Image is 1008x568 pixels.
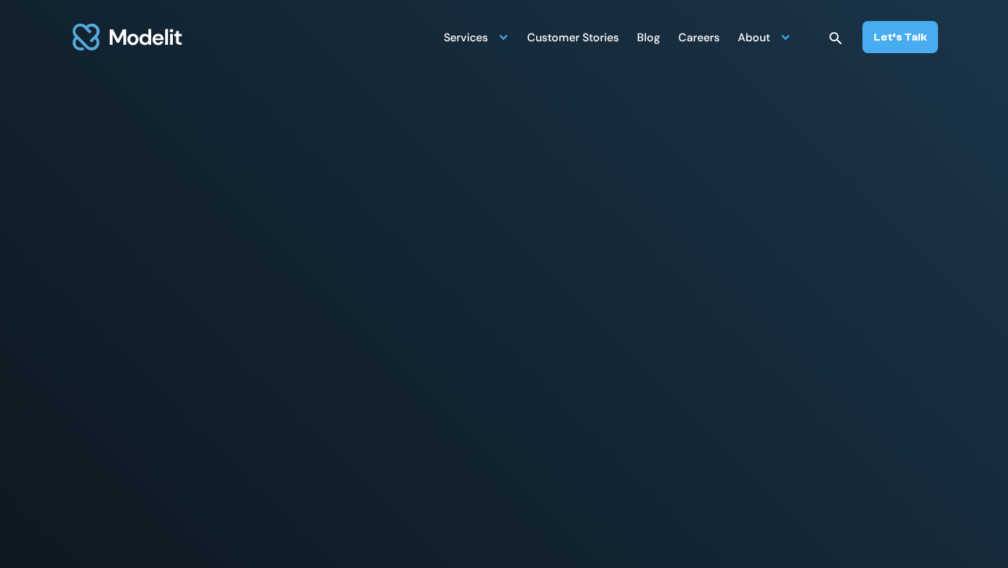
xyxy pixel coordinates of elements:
div: Services [444,23,509,50]
a: home [70,15,185,59]
a: Careers [678,23,720,50]
div: Careers [678,25,720,52]
div: About [738,25,770,52]
div: Let’s Talk [874,29,927,45]
a: Blog [637,23,660,50]
a: Let’s Talk [862,21,938,53]
a: Customer Stories [527,23,619,50]
div: Services [444,25,488,52]
div: About [738,23,791,50]
img: modelit logo [70,15,185,59]
div: Customer Stories [527,25,619,52]
div: Blog [637,25,660,52]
